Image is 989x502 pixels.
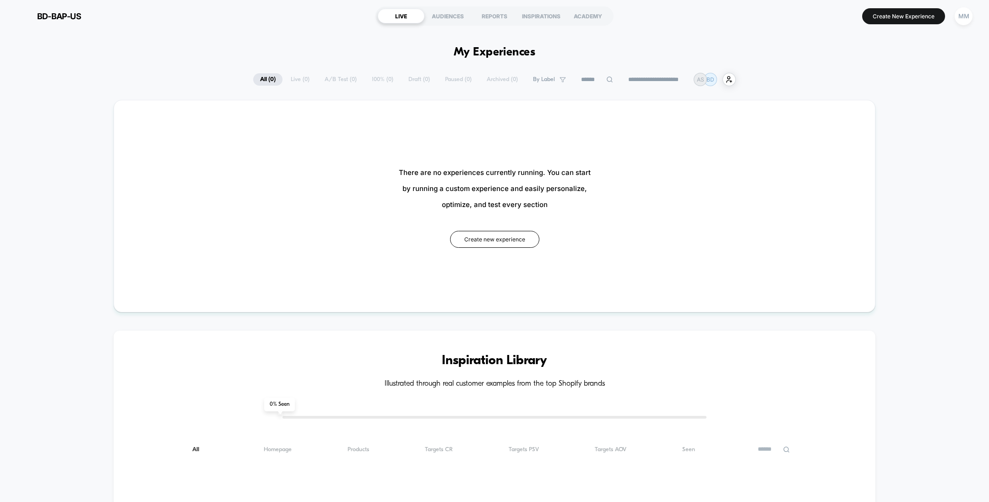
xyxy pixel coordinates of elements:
span: There are no experiences currently running. You can start by running a custom experience and easi... [399,164,591,213]
button: Create New Experience [862,8,945,24]
p: AS [697,76,704,83]
span: All ( 0 ) [253,73,283,86]
span: bd-bap-us [37,11,81,21]
h3: Inspiration Library [141,354,848,368]
div: AUDIENCES [424,9,471,23]
button: MM [952,7,975,26]
span: Seen [682,446,695,453]
span: Targets CR [425,446,453,453]
span: Homepage [264,446,292,453]
div: MM [955,7,973,25]
h1: My Experiences [454,46,536,59]
button: bd-bap-us [14,9,84,23]
p: BD [706,76,714,83]
span: By Label [533,76,555,83]
div: LIVE [378,9,424,23]
div: INSPIRATIONS [518,9,565,23]
button: Create new experience [450,231,539,248]
div: REPORTS [471,9,518,23]
span: 0 % Seen [264,398,295,411]
span: Targets AOV [595,446,626,453]
h4: Illustrated through real customer examples from the top Shopify brands [141,380,848,388]
span: Products [348,446,369,453]
span: All [192,446,208,453]
span: Targets PSV [509,446,539,453]
div: ACADEMY [565,9,611,23]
